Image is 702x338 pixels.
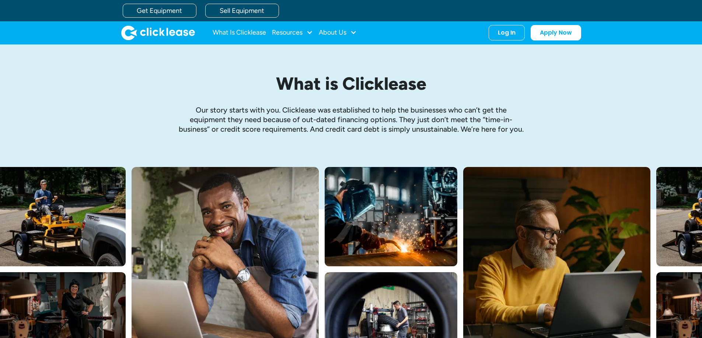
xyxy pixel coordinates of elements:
[319,25,357,40] div: About Us
[178,105,524,134] p: Our story starts with you. Clicklease was established to help the businesses who can’t get the eq...
[272,25,313,40] div: Resources
[178,74,524,93] h1: What is Clicklease
[531,25,581,40] a: Apply Now
[325,167,457,266] img: A welder in a large mask working on a large pipe
[121,25,195,40] a: home
[123,4,196,18] a: Get Equipment
[498,29,516,36] div: Log In
[205,4,279,18] a: Sell Equipment
[213,25,266,40] a: What Is Clicklease
[121,25,195,40] img: Clicklease logo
